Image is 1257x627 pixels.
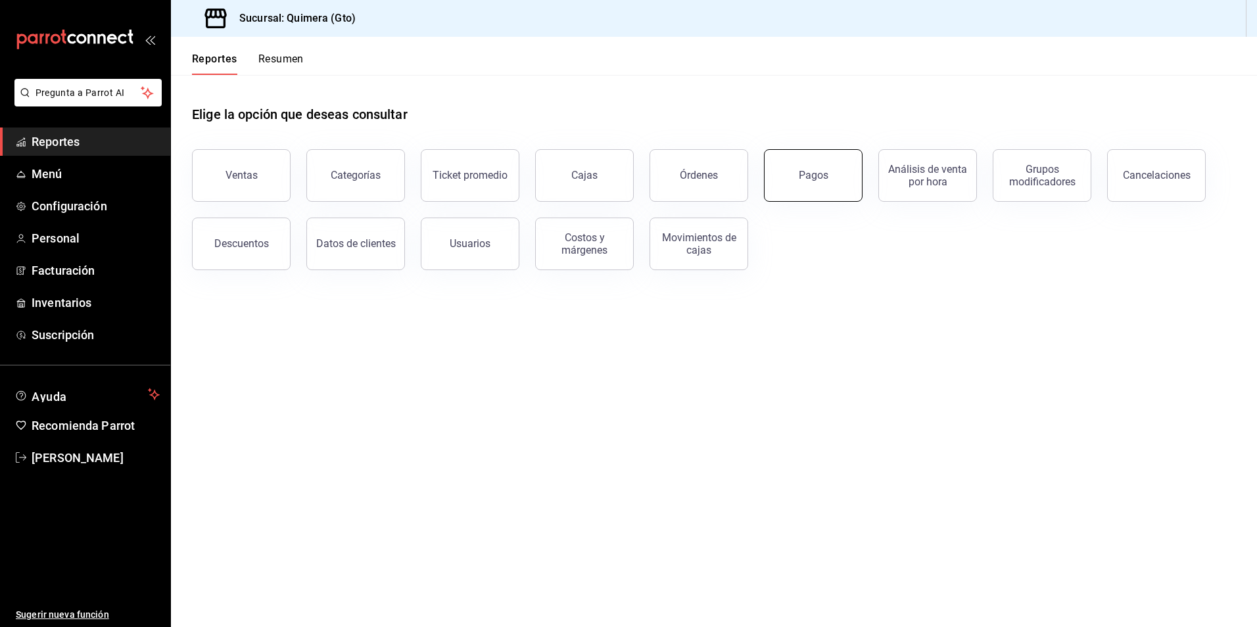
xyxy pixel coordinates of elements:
span: Inventarios [32,294,160,312]
button: Grupos modificadores [993,149,1091,202]
span: Facturación [32,262,160,279]
button: Costos y márgenes [535,218,634,270]
button: Usuarios [421,218,519,270]
span: Reportes [32,133,160,151]
div: Descuentos [214,237,269,250]
button: Descuentos [192,218,291,270]
button: Ventas [192,149,291,202]
span: Configuración [32,197,160,215]
span: Suscripción [32,326,160,344]
h3: Sucursal: Quimera (Gto) [229,11,356,26]
span: Personal [32,229,160,247]
button: Ticket promedio [421,149,519,202]
div: Movimientos de cajas [658,231,740,256]
button: Cajas [535,149,634,202]
button: Análisis de venta por hora [878,149,977,202]
a: Pregunta a Parrot AI [9,95,162,109]
div: Datos de clientes [316,237,396,250]
div: Órdenes [680,169,718,181]
div: Costos y márgenes [544,231,625,256]
div: Cajas [571,169,598,181]
button: Movimientos de cajas [650,218,748,270]
h1: Elige la opción que deseas consultar [192,104,408,124]
button: Categorías [306,149,405,202]
div: Pagos [799,169,828,181]
button: Resumen [258,53,304,75]
button: open_drawer_menu [145,34,155,45]
span: Menú [32,165,160,183]
button: Órdenes [650,149,748,202]
span: Sugerir nueva función [16,608,160,622]
button: Reportes [192,53,237,75]
span: Ayuda [32,386,143,402]
div: Grupos modificadores [1001,163,1083,188]
button: Cancelaciones [1107,149,1206,202]
span: Pregunta a Parrot AI [36,86,141,100]
div: Cancelaciones [1123,169,1191,181]
div: Análisis de venta por hora [887,163,968,188]
button: Pagos [764,149,863,202]
button: Datos de clientes [306,218,405,270]
div: Ticket promedio [433,169,508,181]
div: navigation tabs [192,53,304,75]
span: [PERSON_NAME] [32,449,160,467]
div: Categorías [331,169,381,181]
span: Recomienda Parrot [32,417,160,434]
button: Pregunta a Parrot AI [14,79,162,106]
div: Ventas [225,169,258,181]
div: Usuarios [450,237,490,250]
